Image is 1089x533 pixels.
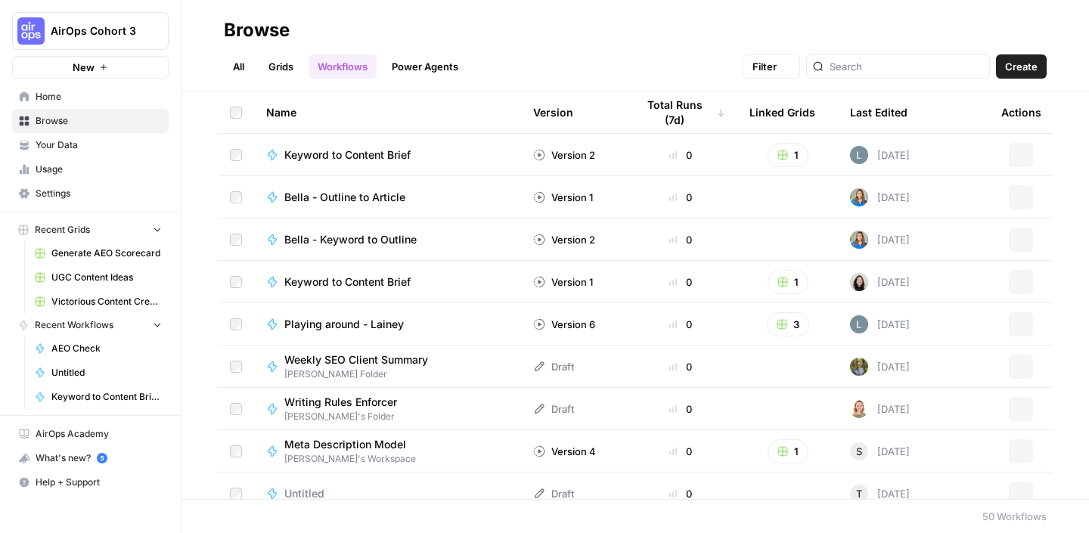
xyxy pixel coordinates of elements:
div: [DATE] [850,146,910,164]
img: 8iclr0koeej5t27gwiocqqt2wzy0 [850,146,868,164]
a: Your Data [12,133,169,157]
img: 6hakwsdpld578dbt80op7lg51gq4 [850,400,868,418]
div: Draft [533,401,574,417]
span: UGC Content Ideas [51,271,162,284]
div: 0 [636,232,725,247]
div: 0 [636,359,725,374]
div: Version 6 [533,317,595,332]
div: [DATE] [850,273,910,291]
span: AirOps Academy [36,427,162,441]
span: Create [1005,59,1038,74]
button: What's new? 5 [12,446,169,470]
img: ir1ty8mf6kvc1hjjoy03u9yxuew8 [850,358,868,376]
div: Last Edited [850,91,907,133]
img: AirOps Cohort 3 Logo [17,17,45,45]
button: Create [996,54,1047,79]
span: Playing around - Lainey [284,317,404,332]
span: Keyword to Content Brief (Victorious) [51,390,162,404]
a: UGC Content Ideas [28,265,169,290]
div: [DATE] [850,188,910,206]
span: [PERSON_NAME]'s Workspace [284,452,418,466]
button: Filter [743,54,800,79]
span: Home [36,90,162,104]
span: New [73,60,95,75]
a: Victorious Content Creation & AEO Optimization Grid [28,290,169,314]
span: Browse [36,114,162,128]
span: [PERSON_NAME] Folder [284,367,440,381]
div: Browse [224,18,290,42]
span: Your Data [36,138,162,152]
div: Actions [1001,91,1041,133]
span: Writing Rules Enforcer [284,395,397,410]
a: Power Agents [383,54,467,79]
span: S [856,444,862,459]
span: AEO Check [51,342,162,355]
a: Settings [12,181,169,206]
a: Untitled [28,361,169,385]
div: 0 [636,401,725,417]
span: Help + Support [36,476,162,489]
button: 3 [767,312,809,336]
button: 1 [768,143,808,167]
div: [DATE] [850,485,910,503]
span: Bella - Outline to Article [284,190,405,205]
div: Version 2 [533,147,595,163]
a: Keyword to Content Brief [266,147,509,163]
div: [DATE] [850,400,910,418]
a: Browse [12,109,169,133]
span: Weekly SEO Client Summary [284,352,428,367]
a: 5 [97,453,107,463]
div: Linked Grids [749,91,815,133]
div: Draft [533,486,574,501]
span: [PERSON_NAME]'s Folder [284,410,409,423]
div: Version [533,91,573,133]
div: Name [266,91,509,133]
a: Bella - Outline to Article [266,190,509,205]
input: Search [830,59,983,74]
div: Version 1 [533,190,593,205]
div: 0 [636,147,725,163]
span: Keyword to Content Brief [284,274,411,290]
span: Meta Description Model [284,437,406,452]
a: AirOps Academy [12,422,169,446]
div: 0 [636,486,725,501]
a: Weekly SEO Client Summary[PERSON_NAME] Folder [266,352,509,381]
a: Playing around - Lainey [266,317,509,332]
a: Untitled [266,486,509,501]
div: 0 [636,274,725,290]
text: 5 [100,454,104,462]
span: T [856,486,862,501]
img: 57pqjeemi2nd7qi7uenxir8d7ni4 [850,231,868,249]
button: 1 [768,439,808,463]
span: Usage [36,163,162,176]
a: Usage [12,157,169,181]
img: t5ef5oef8zpw1w4g2xghobes91mw [850,273,868,291]
span: Untitled [51,366,162,380]
span: Settings [36,187,162,200]
span: Recent Workflows [35,318,113,332]
span: Generate AEO Scorecard [51,246,162,260]
a: Grids [259,54,302,79]
span: Untitled [284,486,324,501]
div: Version 2 [533,232,595,247]
a: Keyword to Content Brief [266,274,509,290]
button: New [12,56,169,79]
div: Draft [533,359,574,374]
div: [DATE] [850,358,910,376]
div: 0 [636,317,725,332]
a: Workflows [309,54,377,79]
div: [DATE] [850,231,910,249]
a: AEO Check [28,336,169,361]
img: 8iclr0koeej5t27gwiocqqt2wzy0 [850,315,868,333]
a: All [224,54,253,79]
span: Bella - Keyword to Outline [284,232,417,247]
div: Version 4 [533,444,596,459]
div: 0 [636,190,725,205]
a: Bella - Keyword to Outline [266,232,509,247]
button: Recent Grids [12,218,169,241]
div: 50 Workflows [982,509,1047,524]
div: What's new? [13,447,168,469]
button: Workspace: AirOps Cohort 3 [12,12,169,50]
span: Filter [752,59,777,74]
span: Recent Grids [35,223,90,237]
